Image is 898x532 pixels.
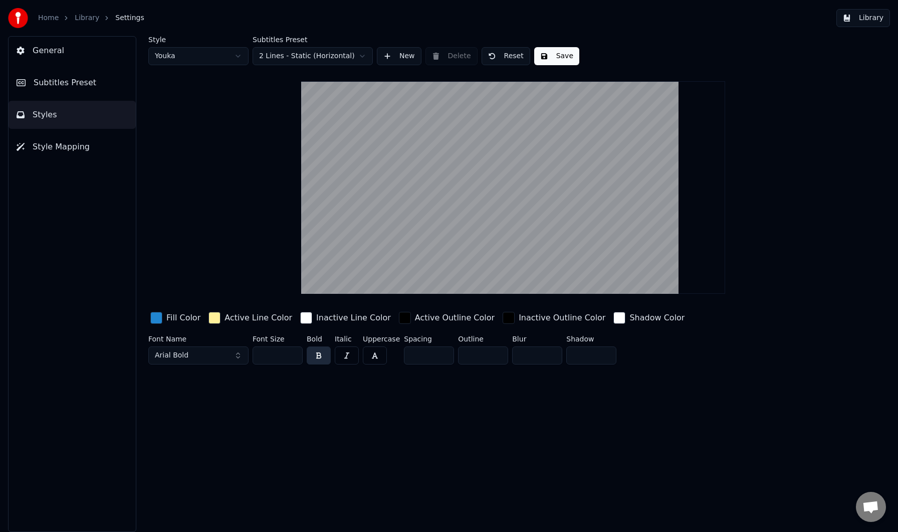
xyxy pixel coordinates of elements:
[33,141,90,153] span: Style Mapping
[377,47,421,65] button: New
[166,312,200,324] div: Fill Color
[611,310,687,326] button: Shadow Color
[155,350,188,361] span: Arial Bold
[33,45,64,57] span: General
[8,8,28,28] img: youka
[482,47,530,65] button: Reset
[397,310,497,326] button: Active Outline Color
[501,310,607,326] button: Inactive Outline Color
[566,335,616,342] label: Shadow
[458,335,508,342] label: Outline
[9,133,136,161] button: Style Mapping
[316,312,391,324] div: Inactive Line Color
[38,13,144,23] nav: breadcrumb
[512,335,562,342] label: Blur
[363,335,400,342] label: Uppercase
[9,37,136,65] button: General
[404,335,454,342] label: Spacing
[148,310,202,326] button: Fill Color
[253,36,373,43] label: Subtitles Preset
[148,335,249,342] label: Font Name
[33,109,57,121] span: Styles
[9,69,136,97] button: Subtitles Preset
[224,312,292,324] div: Active Line Color
[335,335,359,342] label: Italic
[307,335,331,342] label: Bold
[415,312,495,324] div: Active Outline Color
[206,310,294,326] button: Active Line Color
[629,312,685,324] div: Shadow Color
[75,13,99,23] a: Library
[836,9,890,27] button: Library
[519,312,605,324] div: Inactive Outline Color
[38,13,59,23] a: Home
[253,335,303,342] label: Font Size
[115,13,144,23] span: Settings
[298,310,393,326] button: Inactive Line Color
[148,36,249,43] label: Style
[856,492,886,522] div: Open chat
[34,77,96,89] span: Subtitles Preset
[9,101,136,129] button: Styles
[534,47,579,65] button: Save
